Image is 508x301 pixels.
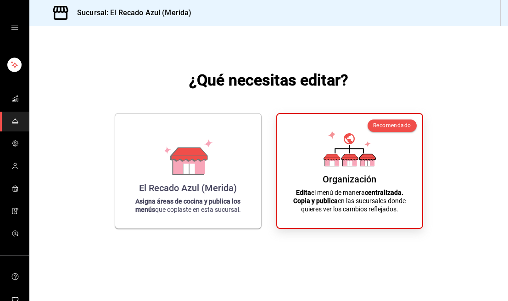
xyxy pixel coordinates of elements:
strong: Copia y publica [293,197,338,204]
p: el menú de manera en las sucursales donde quieres ver los cambios reflejados. [288,188,411,213]
div: Organización [323,174,376,185]
div: El Recado Azul (Merida) [139,182,237,193]
button: open drawer [11,24,18,31]
strong: centralizada. [365,189,403,196]
span: Recomendado [373,122,411,129]
h1: ¿Qué necesitas editar? [189,69,348,91]
strong: Edita [296,189,311,196]
h3: Sucursal: El Recado Azul (Merida) [70,7,191,18]
strong: Asigna áreas de cocina y publica los menús [135,198,241,213]
p: que copiaste en esta sucursal. [126,197,250,214]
